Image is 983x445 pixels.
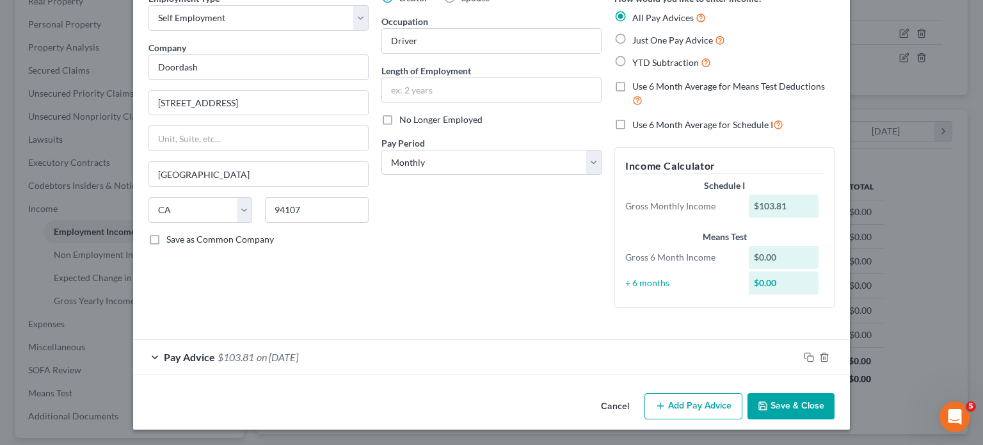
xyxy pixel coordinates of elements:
span: Use 6 Month Average for Schedule I [632,119,773,130]
input: -- [382,29,601,53]
span: $103.81 [218,351,254,363]
input: Enter zip... [265,197,369,223]
input: ex: 2 years [382,78,601,102]
button: Cancel [591,394,639,420]
div: ÷ 6 months [619,277,742,289]
input: Search company by name... [148,54,369,80]
span: Save as Common Company [166,234,274,245]
div: Gross Monthly Income [619,200,742,213]
span: on [DATE] [257,351,298,363]
iframe: Intercom live chat [939,401,970,432]
div: Schedule I [625,179,824,192]
span: Company [148,42,186,53]
span: No Longer Employed [399,114,483,125]
span: Use 6 Month Average for Means Test Deductions [632,81,825,92]
div: $0.00 [749,271,819,295]
span: Pay Period [381,138,425,149]
div: Gross 6 Month Income [619,251,742,264]
div: $0.00 [749,246,819,269]
div: Means Test [625,231,824,243]
span: 5 [966,401,976,412]
div: $103.81 [749,195,819,218]
input: Enter address... [149,91,368,115]
span: All Pay Advices [632,12,694,23]
label: Occupation [381,15,428,28]
span: Just One Pay Advice [632,35,713,45]
span: YTD Subtraction [632,57,699,68]
h5: Income Calculator [625,158,824,174]
input: Unit, Suite, etc... [149,126,368,150]
button: Add Pay Advice [644,393,742,420]
label: Length of Employment [381,64,471,77]
span: Pay Advice [164,351,215,363]
button: Save & Close [747,393,835,420]
input: Enter city... [149,162,368,186]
